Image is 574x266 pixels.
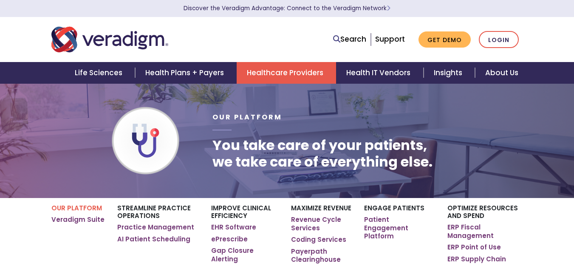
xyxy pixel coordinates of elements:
a: Payerpath Clearinghouse [291,247,351,264]
span: Learn More [387,4,390,12]
a: ePrescribe [211,235,248,243]
a: Insights [424,62,475,84]
a: Discover the Veradigm Advantage: Connect to the Veradigm NetworkLearn More [184,4,390,12]
img: Veradigm logo [51,25,168,54]
a: Health Plans + Payers [135,62,237,84]
a: ERP Point of Use [447,243,501,252]
h1: You take care of your patients, we take care of everything else. [212,137,433,170]
a: ERP Fiscal Management [447,223,523,240]
a: Health IT Vendors [336,62,423,84]
a: Get Demo [418,31,471,48]
a: Veradigm Suite [51,215,105,224]
a: Gap Closure Alerting [211,246,279,263]
span: Our Platform [212,112,282,122]
a: ERP Supply Chain [447,255,506,263]
a: Support [375,34,405,44]
a: Healthcare Providers [237,62,336,84]
a: Patient Engagement Platform [364,215,435,241]
a: Login [479,31,519,48]
a: EHR Software [211,223,256,232]
a: Revenue Cycle Services [291,215,351,232]
a: Search [333,34,366,45]
a: AI Patient Scheduling [117,235,190,243]
a: Practice Management [117,223,194,232]
a: Life Sciences [65,62,135,84]
a: About Us [475,62,529,84]
a: Coding Services [291,235,346,244]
